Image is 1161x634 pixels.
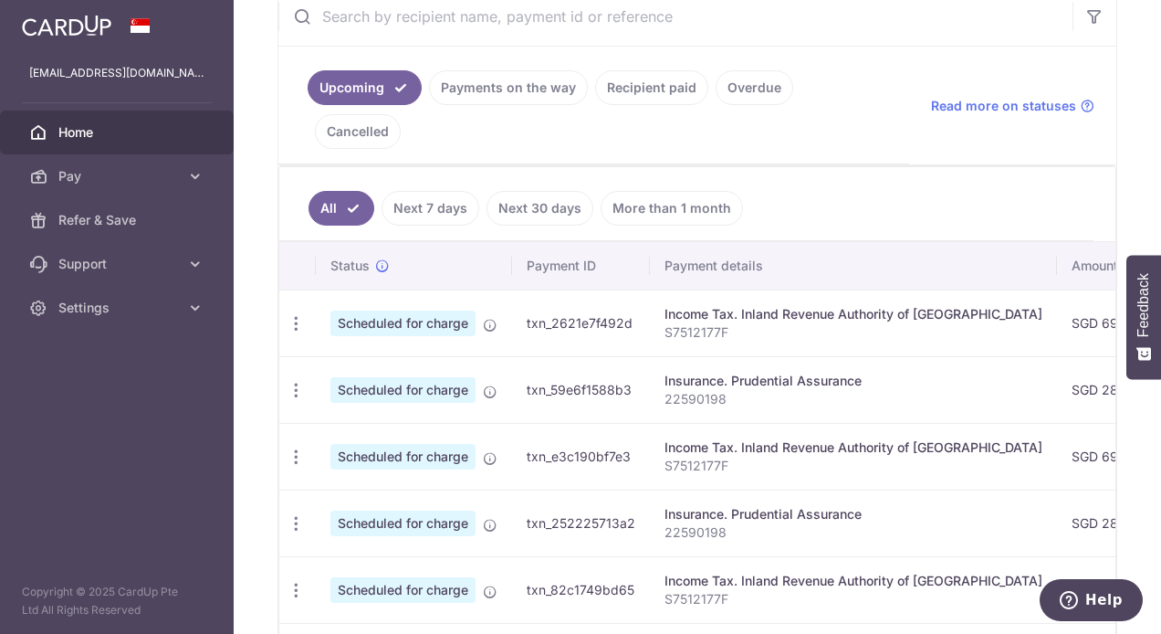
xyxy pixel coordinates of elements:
[58,211,179,229] span: Refer & Save
[664,572,1042,590] div: Income Tax. Inland Revenue Authority of [GEOGRAPHIC_DATA]
[664,323,1042,342] p: S7512177F
[308,70,422,105] a: Upcoming
[664,372,1042,390] div: Insurance. Prudential Assurance
[1126,255,1161,379] button: Feedback - Show survey
[1057,556,1161,623] td: SGD 696.12
[512,242,650,290] th: Payment ID
[512,556,650,623] td: txn_82c1749bd65
[58,255,179,273] span: Support
[315,114,401,149] a: Cancelled
[330,511,476,536] span: Scheduled for charge
[1135,273,1152,337] span: Feedback
[1057,290,1161,356] td: SGD 696.12
[512,356,650,423] td: txn_59e6f1588b3
[58,167,179,185] span: Pay
[931,97,1076,115] span: Read more on statuses
[512,490,650,556] td: txn_252225713a2
[664,390,1042,408] p: 22590198
[382,191,479,226] a: Next 7 days
[1057,423,1161,490] td: SGD 696.12
[512,423,650,490] td: txn_e3c190bf7e3
[330,577,476,603] span: Scheduled for charge
[1072,257,1118,275] span: Amount
[429,70,588,105] a: Payments on the way
[330,444,476,470] span: Scheduled for charge
[1057,356,1161,423] td: SGD 289.00
[650,242,1057,290] th: Payment details
[1057,490,1161,556] td: SGD 289.00
[486,191,593,226] a: Next 30 days
[664,505,1042,523] div: Insurance. Prudential Assurance
[601,191,743,226] a: More than 1 month
[664,523,1042,542] p: 22590198
[330,257,370,275] span: Status
[330,377,476,403] span: Scheduled for charge
[309,191,374,226] a: All
[58,123,179,142] span: Home
[58,299,179,317] span: Settings
[664,305,1042,323] div: Income Tax. Inland Revenue Authority of [GEOGRAPHIC_DATA]
[330,311,476,336] span: Scheduled for charge
[931,97,1094,115] a: Read more on statuses
[664,590,1042,608] p: S7512177F
[512,290,650,356] td: txn_2621e7f492d
[1040,579,1143,625] iframe: Opens a widget where you can find more information
[29,64,204,82] p: [EMAIL_ADDRESS][DOMAIN_NAME]
[595,70,708,105] a: Recipient paid
[664,439,1042,457] div: Income Tax. Inland Revenue Authority of [GEOGRAPHIC_DATA]
[22,15,111,37] img: CardUp
[664,457,1042,475] p: S7512177F
[716,70,793,105] a: Overdue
